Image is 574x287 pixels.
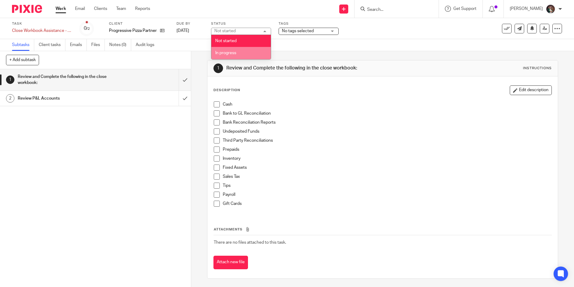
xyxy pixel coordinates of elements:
p: Third Party Reconciliations [223,137,551,143]
p: Tips [223,183,551,189]
div: 1 [6,76,14,84]
h1: Review and Complete the following in the close workbook: [226,65,395,71]
img: Pixie [12,5,42,13]
p: Bank to GL Reconciliation [223,110,551,116]
button: Edit description [510,85,552,95]
label: Due by [177,21,204,26]
p: Bank Reconciliation Reports [223,119,551,125]
label: Tags [279,21,339,26]
div: Close Workbook Assistance - P8 [12,28,72,34]
div: 0 [84,25,90,32]
div: Instructions [523,66,552,71]
a: Team [116,6,126,12]
p: Inventory [223,156,551,162]
a: Subtasks [12,39,34,51]
a: Email [75,6,85,12]
input: Search [367,7,421,13]
label: Client [109,21,169,26]
img: Profile%20picture%20JUS.JPG [546,4,555,14]
span: [DATE] [177,29,189,33]
h1: Review P&L Accounts [18,94,121,103]
p: Sales Tax [223,174,551,180]
a: Reports [135,6,150,12]
span: There are no files attached to this task. [214,240,286,245]
button: Attach new file [213,256,248,269]
a: Client tasks [39,39,65,51]
small: /2 [86,27,90,30]
p: Undeposited Funds [223,128,551,134]
button: + Add subtask [6,55,39,65]
p: Prepaids [223,147,551,153]
p: Description [213,88,240,93]
span: No tags selected [282,29,314,33]
a: Clients [94,6,107,12]
p: [PERSON_NAME] [510,6,543,12]
a: Emails [70,39,87,51]
p: Progressive Pizza Partners [109,28,157,34]
div: Not started [214,29,236,33]
label: Task [12,21,72,26]
a: Notes (0) [109,39,131,51]
label: Status [211,21,271,26]
p: Gift Cards [223,201,551,207]
span: In progress [215,51,236,55]
span: Get Support [453,7,476,11]
p: Payroll [223,192,551,198]
span: Attachments [214,228,243,231]
span: Not started [215,39,237,43]
div: 2 [6,94,14,103]
p: Cash [223,101,551,107]
p: Fixed Assets [223,165,551,171]
a: Work [56,6,66,12]
a: Audit logs [136,39,159,51]
div: 1 [213,63,223,73]
h1: Review and Complete the following in the close workbook: [18,72,121,88]
a: Files [91,39,105,51]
